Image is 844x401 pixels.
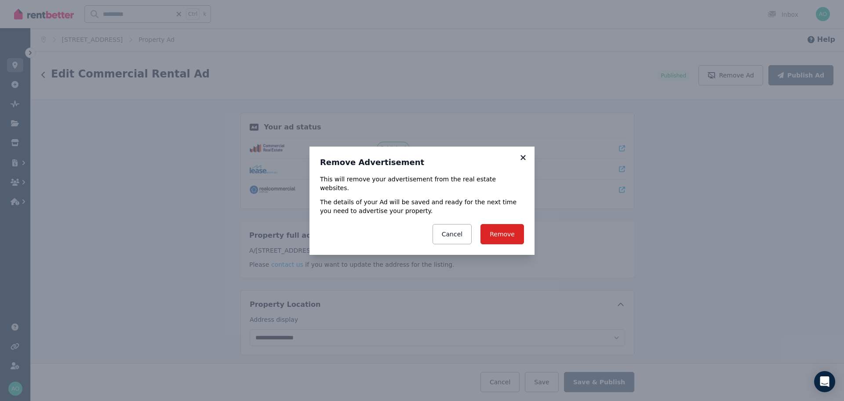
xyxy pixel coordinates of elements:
[320,157,524,168] h3: Remove Advertisement
[433,224,472,244] button: Cancel
[320,175,524,192] p: This will remove your advertisement from the real estate websites.
[814,371,835,392] div: Open Intercom Messenger
[320,198,524,215] p: The details of your Ad will be saved and ready for the next time you need to advertise your prope...
[480,224,524,244] button: Remove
